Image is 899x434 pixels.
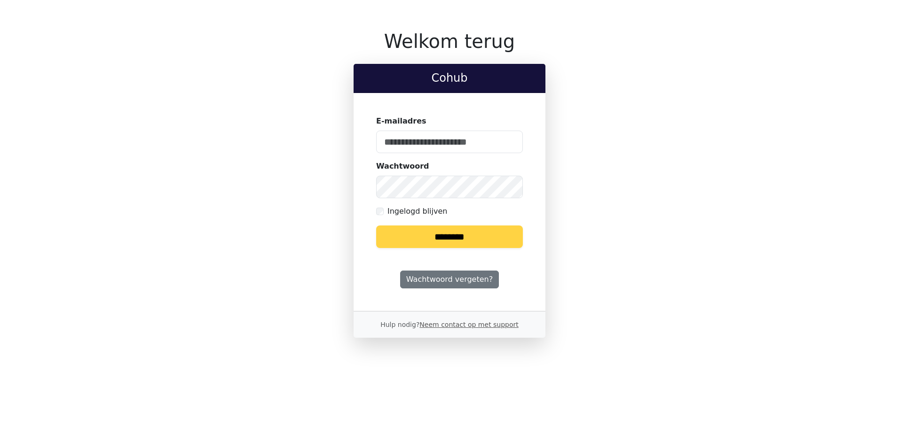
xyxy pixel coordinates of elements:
label: Ingelogd blijven [387,206,447,217]
h2: Cohub [361,71,538,85]
label: E-mailadres [376,116,426,127]
small: Hulp nodig? [380,321,519,328]
label: Wachtwoord [376,161,429,172]
a: Wachtwoord vergeten? [400,271,499,288]
a: Neem contact op met support [419,321,518,328]
h1: Welkom terug [354,30,545,53]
